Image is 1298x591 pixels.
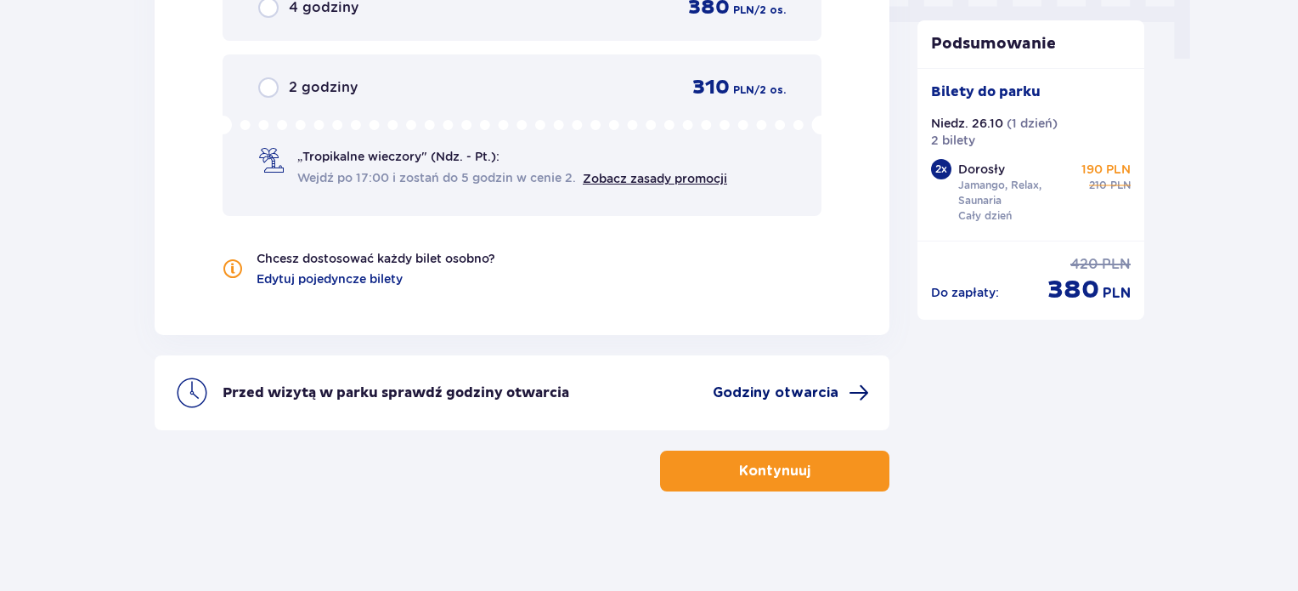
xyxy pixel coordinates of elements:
[917,34,1145,54] p: Podsumowanie
[289,78,358,97] span: 2 godziny
[1070,255,1098,274] span: 420
[713,383,869,403] a: Godziny otwarcia
[223,384,569,402] p: Przed wizytą w parku sprawdź godziny otwarcia
[297,148,499,165] span: „Tropikalne wieczory" (Ndz. - Pt.):
[1103,284,1131,303] span: PLN
[1007,115,1058,132] p: ( 1 dzień )
[583,172,727,185] a: Zobacz zasady promocji
[754,3,786,18] span: / 2 os.
[958,208,1012,224] p: Cały dzień
[958,178,1075,208] p: Jamango, Relax, Saunaria
[931,115,1003,132] p: Niedz. 26.10
[297,169,576,186] span: Wejdź po 17:00 i zostań do 5 godzin w cenie 2.
[257,270,403,287] a: Edytuj pojedyncze bilety
[660,451,889,492] button: Kontynuuj
[733,3,754,18] span: PLN
[931,82,1041,101] p: Bilety do parku
[713,384,838,402] span: Godziny otwarcia
[1110,178,1131,193] span: PLN
[931,284,999,301] p: Do zapłaty :
[733,82,754,98] span: PLN
[257,250,495,267] p: Chcesz dostosować każdy bilet osobno?
[931,159,951,179] div: 2 x
[1047,274,1099,306] span: 380
[1089,178,1107,193] span: 210
[958,161,1005,178] p: Dorosły
[1102,255,1131,274] span: PLN
[754,82,786,98] span: / 2 os.
[1081,161,1131,178] p: 190 PLN
[739,462,810,480] p: Kontynuuj
[931,132,975,149] p: 2 bilety
[692,75,730,100] span: 310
